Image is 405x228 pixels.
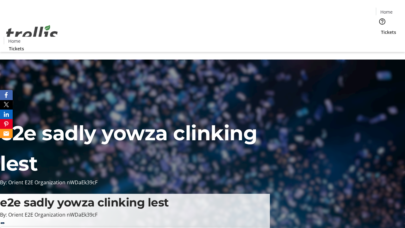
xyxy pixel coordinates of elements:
[4,45,29,52] a: Tickets
[4,38,24,44] a: Home
[4,18,60,50] img: Orient E2E Organization nWDaEk39cF's Logo
[376,15,389,28] button: Help
[380,9,393,15] span: Home
[381,29,396,35] span: Tickets
[376,35,389,48] button: Cart
[376,29,401,35] a: Tickets
[376,9,396,15] a: Home
[8,38,21,44] span: Home
[9,45,24,52] span: Tickets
